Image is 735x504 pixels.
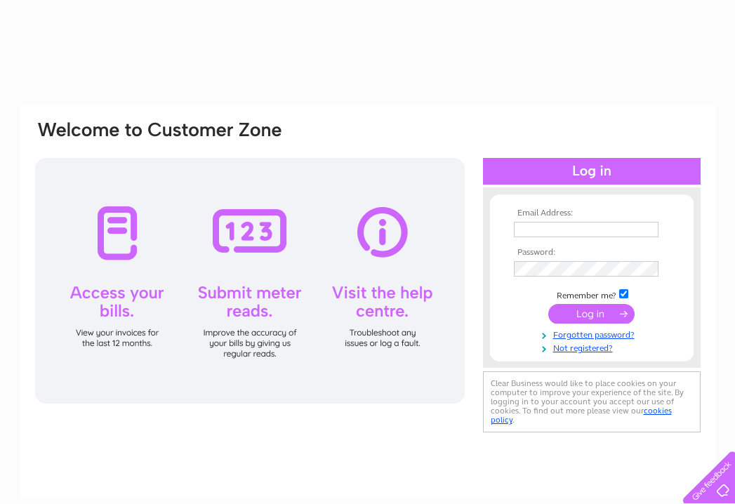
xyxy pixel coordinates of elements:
a: Forgotten password? [514,327,673,340]
a: cookies policy [491,406,672,425]
div: Clear Business would like to place cookies on your computer to improve your experience of the sit... [483,371,701,432]
input: Submit [548,304,635,324]
th: Password: [510,248,673,258]
td: Remember me? [510,287,673,301]
th: Email Address: [510,208,673,218]
a: Not registered? [514,340,673,354]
